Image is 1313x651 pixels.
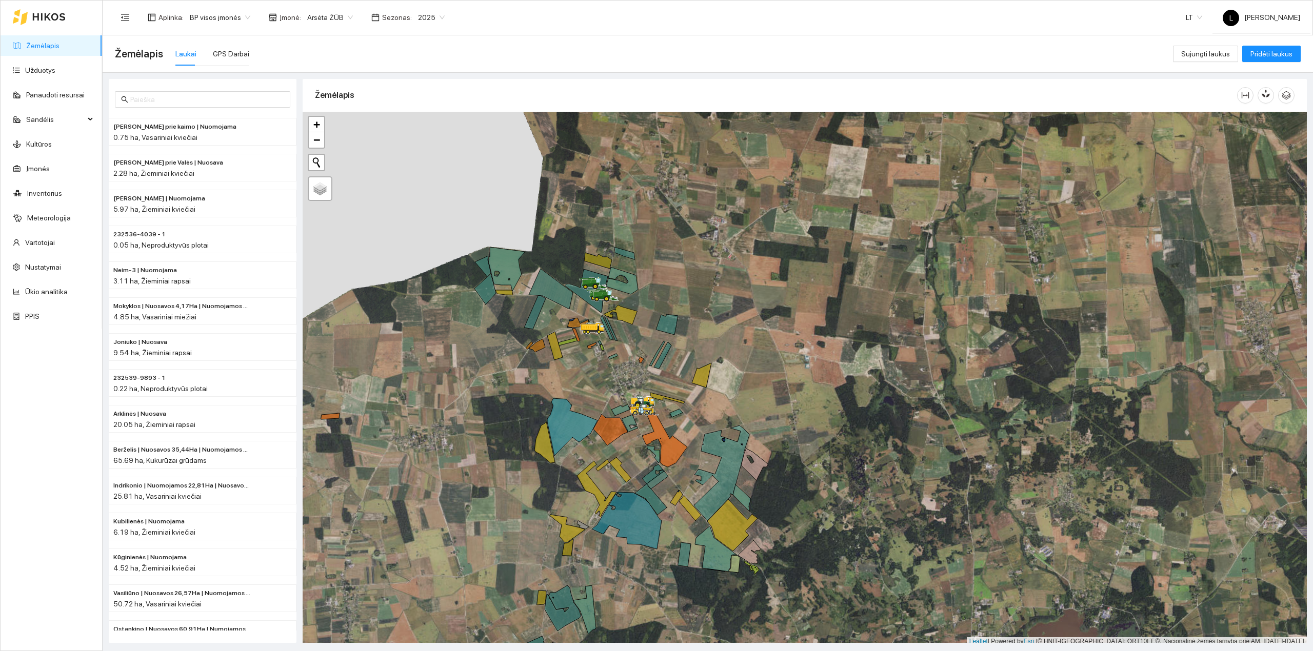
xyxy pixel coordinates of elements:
[190,10,250,25] span: BP visos įmonės
[418,10,445,25] span: 2025
[26,165,50,173] a: Įmonės
[113,481,251,491] span: Indrikonio | Nuomojamos 22,81Ha | Nuosavos 3,00 Ha
[309,117,324,132] a: Zoom in
[213,48,249,59] div: GPS Darbai
[113,420,195,429] span: 20.05 ha, Žieminiai rapsai
[113,241,209,249] span: 0.05 ha, Neproduktyvūs plotai
[113,133,197,141] span: 0.75 ha, Vasariniai kviečiai
[25,288,68,296] a: Ūkio analitika
[175,48,196,59] div: Laukai
[115,46,163,62] span: Žemėlapis
[313,118,320,131] span: +
[1181,48,1230,59] span: Sujungti laukus
[27,189,62,197] a: Inventorius
[309,132,324,148] a: Zoom out
[113,122,236,132] span: Rolando prie kaimo | Nuomojama
[315,80,1237,110] div: Žemėlapis
[313,133,320,146] span: −
[113,349,192,357] span: 9.54 ha, Žieminiai rapsai
[121,13,130,22] span: menu-fold
[113,158,223,168] span: Rolando prie Valės | Nuosava
[26,42,59,50] a: Žemėlapis
[26,140,52,148] a: Kultūros
[113,517,185,526] span: Kubilienės | Nuomojama
[307,10,353,25] span: Arsėta ŽŪB
[148,13,156,22] span: layout
[309,177,331,200] a: Layers
[113,337,167,347] span: Joniuko | Nuosava
[25,238,55,247] a: Vartotojai
[113,301,251,311] span: Mokyklos | Nuosavos 4,17Ha | Nuomojamos 0,68Ha
[113,409,166,419] span: Arklinės | Nuosava
[1173,50,1238,58] a: Sujungti laukus
[113,384,208,393] span: 0.22 ha, Neproduktyvūs plotai
[113,169,194,177] span: 2.28 ha, Žieminiai kviečiai
[1036,638,1038,645] span: |
[26,91,85,99] a: Panaudoti resursai
[113,588,251,598] span: Vasiliūno | Nuosavos 26,57Ha | Nuomojamos 24,15Ha
[115,7,135,28] button: menu-fold
[25,263,61,271] a: Nustatymai
[1242,50,1301,58] a: Pridėti laukus
[121,96,128,103] span: search
[25,312,39,320] a: PPIS
[969,638,988,645] a: Leaflet
[113,266,177,275] span: Neim-3 | Nuomojama
[113,445,251,455] span: Berželis | Nuosavos 35,44Ha | Nuomojamos 30,25Ha
[1186,10,1202,25] span: LT
[113,230,166,239] span: 232536-4039 - 1
[269,13,277,22] span: shop
[25,66,55,74] a: Užduotys
[113,528,195,536] span: 6.19 ha, Žieminiai kviečiai
[158,12,184,23] span: Aplinka :
[27,214,71,222] a: Meteorologija
[280,12,301,23] span: Įmonė :
[130,94,284,105] input: Paieška
[113,564,195,572] span: 4.52 ha, Žieminiai kviečiai
[1250,48,1292,59] span: Pridėti laukus
[113,205,195,213] span: 5.97 ha, Žieminiai kviečiai
[1237,87,1254,104] button: column-width
[113,600,202,608] span: 50.72 ha, Vasariniai kviečiai
[309,155,324,170] button: Initiate a new search
[1229,10,1233,26] span: L
[26,109,85,130] span: Sandėlis
[382,12,412,23] span: Sezonas :
[113,553,187,562] span: Kūginienės | Nuomojama
[371,13,380,22] span: calendar
[967,637,1307,646] div: | Powered by © HNIT-[GEOGRAPHIC_DATA]; ORT10LT ©, Nacionalinė žemės tarnyba prie AM, [DATE]-[DATE]
[113,313,196,321] span: 4.85 ha, Vasariniai miežiai
[1173,46,1238,62] button: Sujungti laukus
[113,456,207,464] span: 65.69 ha, Kukurūzai grūdams
[113,277,191,285] span: 3.11 ha, Žieminiai rapsai
[113,624,251,634] span: Ostankino | Nuosavos 60,91Ha | Numojamos 44,38Ha
[113,492,202,500] span: 25.81 ha, Vasariniai kviečiai
[1242,46,1301,62] button: Pridėti laukus
[1223,13,1300,22] span: [PERSON_NAME]
[113,373,166,383] span: 232539-9893 - 1
[1024,638,1035,645] a: Esri
[113,194,205,204] span: Ginaičių Valiaus | Nuomojama
[1238,91,1253,99] span: column-width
